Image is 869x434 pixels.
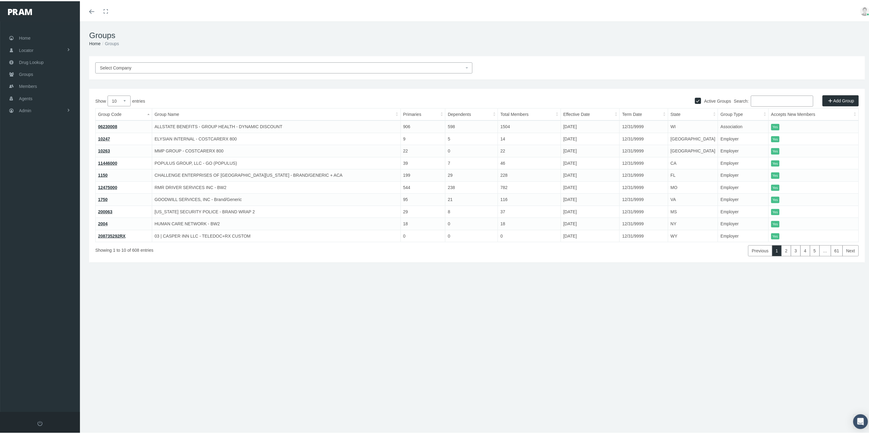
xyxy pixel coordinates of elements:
[668,156,718,168] td: CA
[771,195,780,202] itemstyle: Yes
[561,119,620,132] td: [DATE]
[734,94,813,105] label: Search:
[772,244,782,255] a: 1
[620,107,668,120] th: Term Date: activate to sort column ascending
[771,232,780,239] itemstyle: Yes
[401,107,445,120] th: Primaries: activate to sort column ascending
[108,94,131,105] select: Showentries
[718,217,768,229] td: Employer
[498,180,561,192] td: 782
[718,156,768,168] td: Employer
[96,107,152,120] th: Group Code: activate to sort column descending
[401,144,445,156] td: 22
[771,135,780,141] itemstyle: Yes
[800,244,810,255] a: 4
[152,107,401,120] th: Group Name: activate to sort column ascending
[19,104,31,115] span: Admin
[445,156,498,168] td: 7
[561,132,620,144] td: [DATE]
[152,192,401,205] td: GOODWILL SERVICES, INC - Brand/Generic
[401,180,445,192] td: 544
[401,217,445,229] td: 18
[620,192,668,205] td: 12/31/9999
[445,217,498,229] td: 0
[781,244,791,255] a: 2
[89,30,865,39] h1: Groups
[771,171,780,178] itemstyle: Yes
[718,204,768,217] td: Employer
[445,132,498,144] td: 5
[820,244,831,255] a: …
[445,168,498,180] td: 29
[19,79,37,91] span: Members
[445,192,498,205] td: 21
[98,196,108,201] a: 1750
[810,244,820,255] a: 5
[498,132,561,144] td: 14
[620,180,668,192] td: 12/31/9999
[668,168,718,180] td: FL
[668,119,718,132] td: WI
[771,208,780,214] itemstyle: Yes
[668,132,718,144] td: [GEOGRAPHIC_DATA]
[561,156,620,168] td: [DATE]
[771,147,780,153] itemstyle: Yes
[98,160,117,164] a: 11446000
[445,204,498,217] td: 8
[620,168,668,180] td: 12/31/9999
[561,107,620,120] th: Effective Date: activate to sort column ascending
[152,229,401,241] td: 03 | CASPER INN LLC - TELEDOC+RX CUSTOM
[620,156,668,168] td: 12/31/9999
[98,147,110,152] a: 10263
[668,107,718,120] th: State: activate to sort column ascending
[718,132,768,144] td: Employer
[498,229,561,241] td: 0
[853,413,868,428] div: Open Intercom Messenger
[445,119,498,132] td: 598
[791,244,801,255] a: 3
[401,168,445,180] td: 199
[98,135,110,140] a: 10247
[771,220,780,226] itemstyle: Yes
[561,229,620,241] td: [DATE]
[498,204,561,217] td: 37
[768,107,859,120] th: Accepts New Members: activate to sort column ascending
[748,244,772,255] a: Previous
[498,144,561,156] td: 22
[561,180,620,192] td: [DATE]
[19,92,33,103] span: Agents
[668,144,718,156] td: [GEOGRAPHIC_DATA]
[152,144,401,156] td: MMP GROUP - COSTCARERX 800
[445,144,498,156] td: 0
[498,168,561,180] td: 228
[445,180,498,192] td: 238
[771,183,780,190] itemstyle: Yes
[152,180,401,192] td: RMR DRIVER SERVICES INC - BW2
[98,184,117,189] a: 12475000
[718,144,768,156] td: Employer
[620,229,668,241] td: 12/31/9999
[401,119,445,132] td: 906
[718,107,768,120] th: Group Type: activate to sort column ascending
[98,208,113,213] a: 200063
[718,192,768,205] td: Employer
[152,217,401,229] td: HUMAN CARE NETWORK - BW2
[8,8,32,14] img: PRAM_20_x_78.png
[498,107,561,120] th: Total Members: activate to sort column ascending
[823,94,859,105] a: Add Group
[771,123,780,129] itemstyle: Yes
[771,159,780,166] itemstyle: Yes
[498,217,561,229] td: 18
[668,229,718,241] td: WY
[718,229,768,241] td: Employer
[98,232,126,237] a: 208735292RX
[620,144,668,156] td: 12/31/9999
[718,119,768,132] td: Association
[668,217,718,229] td: NY
[561,217,620,229] td: [DATE]
[401,229,445,241] td: 0
[668,192,718,205] td: VA
[718,180,768,192] td: Employer
[445,229,498,241] td: 0
[561,204,620,217] td: [DATE]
